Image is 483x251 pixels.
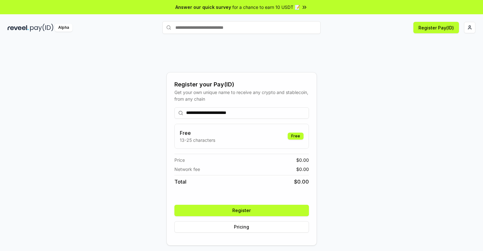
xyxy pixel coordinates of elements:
[296,166,309,173] span: $ 0.00
[174,221,309,233] button: Pricing
[180,137,215,143] p: 13-25 characters
[174,80,309,89] div: Register your Pay(ID)
[174,166,200,173] span: Network fee
[288,133,304,140] div: Free
[174,205,309,216] button: Register
[8,24,29,32] img: reveel_dark
[232,4,300,10] span: for a chance to earn 10 USDT 📝
[175,4,231,10] span: Answer our quick survey
[30,24,53,32] img: pay_id
[180,129,215,137] h3: Free
[174,157,185,163] span: Price
[174,178,186,185] span: Total
[413,22,459,33] button: Register Pay(ID)
[294,178,309,185] span: $ 0.00
[55,24,72,32] div: Alpha
[296,157,309,163] span: $ 0.00
[174,89,309,102] div: Get your own unique name to receive any crypto and stablecoin, from any chain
